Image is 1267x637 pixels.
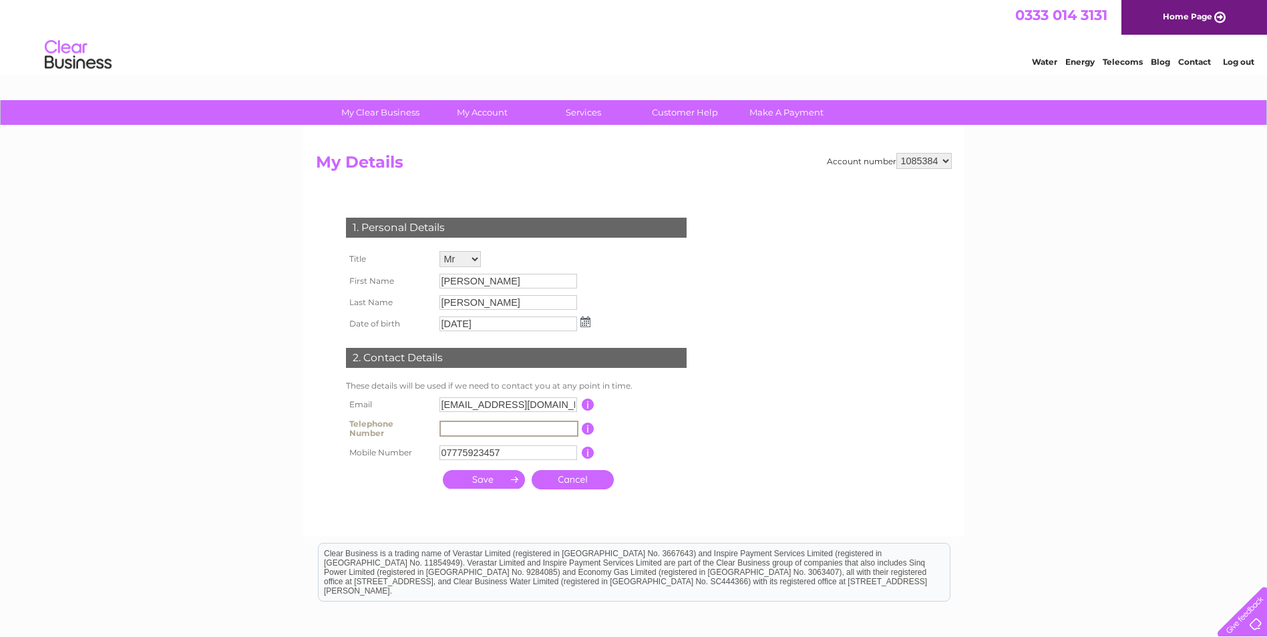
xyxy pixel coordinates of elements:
[343,313,436,335] th: Date of birth
[1151,57,1170,67] a: Blog
[343,415,436,442] th: Telephone Number
[731,100,842,125] a: Make A Payment
[582,399,594,411] input: Information
[325,100,435,125] a: My Clear Business
[1032,57,1057,67] a: Water
[1065,57,1095,67] a: Energy
[443,470,525,489] input: Submit
[1015,7,1107,23] a: 0333 014 3131
[343,270,436,292] th: First Name
[1223,57,1254,67] a: Log out
[343,394,436,415] th: Email
[319,7,950,65] div: Clear Business is a trading name of Verastar Limited (registered in [GEOGRAPHIC_DATA] No. 3667643...
[343,292,436,313] th: Last Name
[580,316,590,327] img: ...
[343,248,436,270] th: Title
[343,378,690,394] td: These details will be used if we need to contact you at any point in time.
[316,153,952,178] h2: My Details
[343,442,436,463] th: Mobile Number
[630,100,740,125] a: Customer Help
[827,153,952,169] div: Account number
[582,447,594,459] input: Information
[346,218,687,238] div: 1. Personal Details
[532,470,614,489] a: Cancel
[44,35,112,75] img: logo.png
[427,100,537,125] a: My Account
[582,423,594,435] input: Information
[346,348,687,368] div: 2. Contact Details
[1178,57,1211,67] a: Contact
[1103,57,1143,67] a: Telecoms
[528,100,639,125] a: Services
